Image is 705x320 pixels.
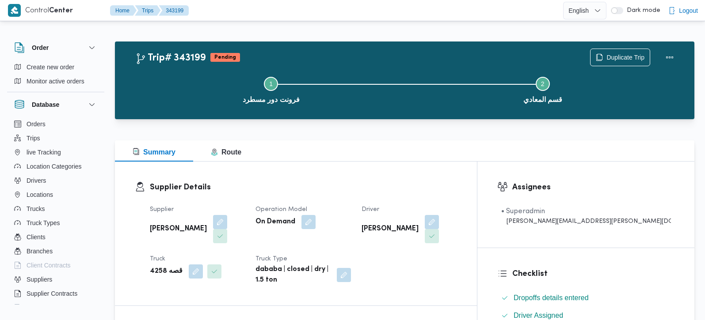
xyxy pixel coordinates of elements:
[27,203,45,214] span: Trucks
[214,55,236,60] b: Pending
[501,206,671,217] div: • Superadmin
[269,80,273,87] span: 1
[27,62,74,72] span: Create new order
[541,80,545,87] span: 2
[255,256,287,262] span: Truck Type
[255,217,295,227] b: On Demand
[135,53,206,64] h2: Trip# 343199
[150,224,207,234] b: [PERSON_NAME]
[135,5,160,16] button: Trips
[11,202,101,216] button: Trucks
[514,293,589,303] span: Dropoffs details entered
[135,66,407,112] button: فرونت دور مسطرد
[512,181,675,193] h3: Assignees
[407,66,679,112] button: قسم المعادي
[7,60,104,92] div: Order
[501,206,671,226] span: • Superadmin mohamed.nabil@illa.com.eg
[11,60,101,74] button: Create new order
[27,302,49,313] span: Devices
[159,5,189,16] button: 343199
[14,42,97,53] button: Order
[11,230,101,244] button: Clients
[27,246,53,256] span: Branches
[590,49,650,66] button: Duplicate Trip
[7,117,104,308] div: Database
[150,181,457,193] h3: Supplier Details
[362,224,419,234] b: [PERSON_NAME]
[255,207,307,212] span: Operation Model
[27,175,46,186] span: Drivers
[150,256,165,262] span: Truck
[11,216,101,230] button: Truck Types
[679,5,698,16] span: Logout
[27,76,84,87] span: Monitor active orders
[32,42,49,53] h3: Order
[11,301,101,315] button: Devices
[11,74,101,88] button: Monitor active orders
[501,217,671,226] div: [PERSON_NAME][EMAIL_ADDRESS][PERSON_NAME][DOMAIN_NAME]
[9,285,37,311] iframe: chat widget
[661,49,678,66] button: Actions
[110,5,137,16] button: Home
[27,133,40,143] span: Trips
[150,207,174,212] span: Supplier
[210,53,240,62] span: Pending
[11,188,101,202] button: Locations
[49,8,73,14] b: Center
[11,173,101,188] button: Drivers
[27,218,60,228] span: Truck Types
[623,7,660,14] span: Dark mode
[523,94,562,105] span: قسم المعادي
[211,148,241,156] span: Route
[27,274,52,285] span: Suppliers
[27,288,77,299] span: Supplier Contracts
[255,264,330,286] b: dababa | closed | dry | 1.5 ton
[498,291,675,305] button: Dropoffs details entered
[11,159,101,173] button: Location Categories
[514,312,563,319] span: Driver Assigned
[362,207,379,212] span: Driver
[27,260,71,271] span: Client Contracts
[27,232,46,242] span: Clients
[665,2,701,19] button: Logout
[27,119,46,129] span: Orders
[133,148,175,156] span: Summary
[32,99,59,110] h3: Database
[11,286,101,301] button: Supplier Contracts
[14,99,97,110] button: Database
[243,94,300,105] span: فرونت دور مسطرد
[150,266,183,277] b: قصه 4258
[512,268,675,280] h3: Checklist
[27,189,53,200] span: Locations
[606,52,644,63] span: Duplicate Trip
[11,258,101,272] button: Client Contracts
[11,272,101,286] button: Suppliers
[27,147,61,158] span: live Tracking
[11,117,101,131] button: Orders
[11,145,101,159] button: live Tracking
[514,294,589,301] span: Dropoffs details entered
[11,244,101,258] button: Branches
[11,131,101,145] button: Trips
[27,161,82,172] span: Location Categories
[8,4,21,17] img: X8yXhbKr1z7QwAAAABJRU5ErkJggg==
